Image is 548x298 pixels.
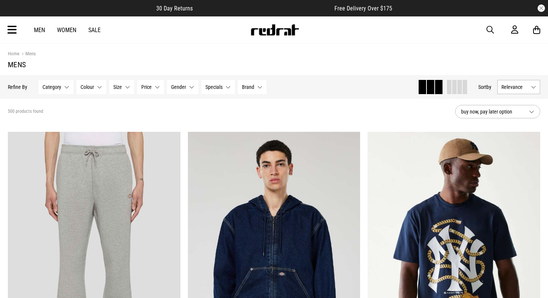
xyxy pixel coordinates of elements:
[497,80,540,94] button: Relevance
[238,80,267,94] button: Brand
[42,84,61,90] span: Category
[455,105,540,118] button: buy now, pay later option
[8,109,43,115] span: 500 products found
[167,80,198,94] button: Gender
[8,60,540,69] h1: Mens
[205,84,223,90] span: Specials
[250,24,299,35] img: Redrat logo
[57,27,76,34] a: Women
[334,5,392,12] span: Free Delivery Over $175
[109,80,134,94] button: Size
[34,27,45,34] a: Men
[201,80,235,94] button: Specials
[461,107,523,116] span: buy now, pay later option
[501,84,528,90] span: Relevance
[81,84,94,90] span: Colour
[38,80,73,94] button: Category
[8,51,19,56] a: Home
[478,83,491,91] button: Sortby
[141,84,152,90] span: Price
[208,4,319,12] iframe: Customer reviews powered by Trustpilot
[8,84,27,90] p: Refine By
[242,84,254,90] span: Brand
[19,51,36,58] a: Mens
[76,80,106,94] button: Colour
[137,80,164,94] button: Price
[171,84,186,90] span: Gender
[156,5,193,12] span: 30 Day Returns
[88,27,101,34] a: Sale
[486,84,491,90] span: by
[113,84,122,90] span: Size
